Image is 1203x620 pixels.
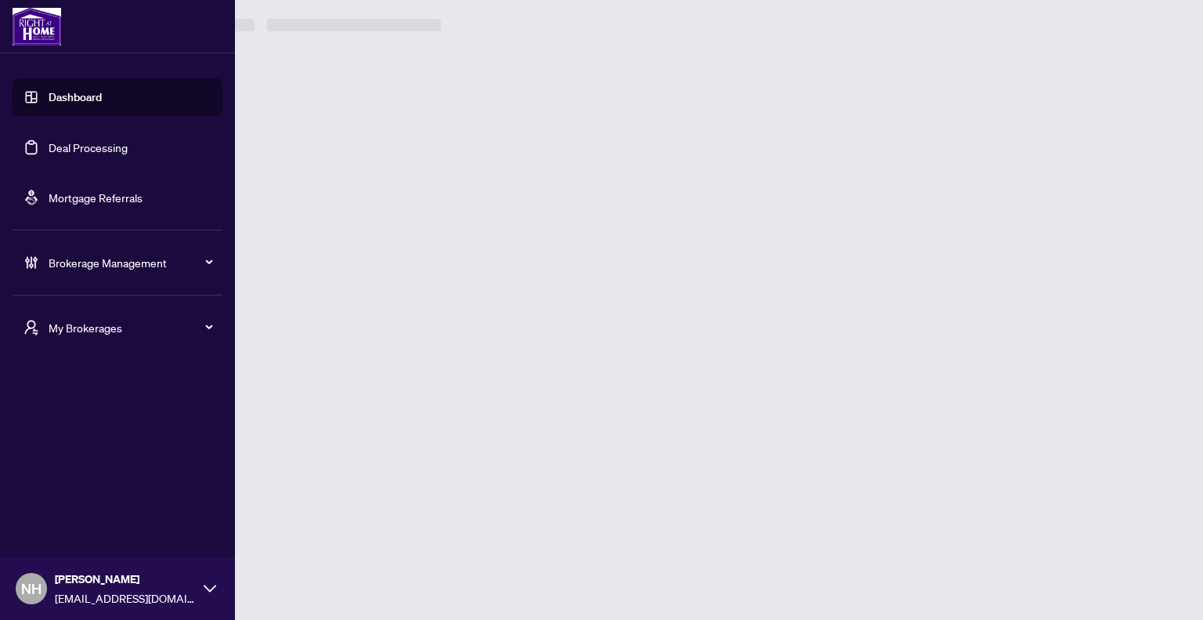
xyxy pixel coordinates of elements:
a: Mortgage Referrals [49,190,143,205]
span: NH [21,578,42,600]
img: logo [13,8,61,45]
a: Deal Processing [49,140,128,154]
span: Brokerage Management [49,254,211,271]
span: My Brokerages [49,319,211,336]
span: user-switch [23,320,39,335]
span: [EMAIL_ADDRESS][DOMAIN_NAME] [55,589,196,607]
span: [PERSON_NAME] [55,571,196,588]
a: Dashboard [49,90,102,104]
